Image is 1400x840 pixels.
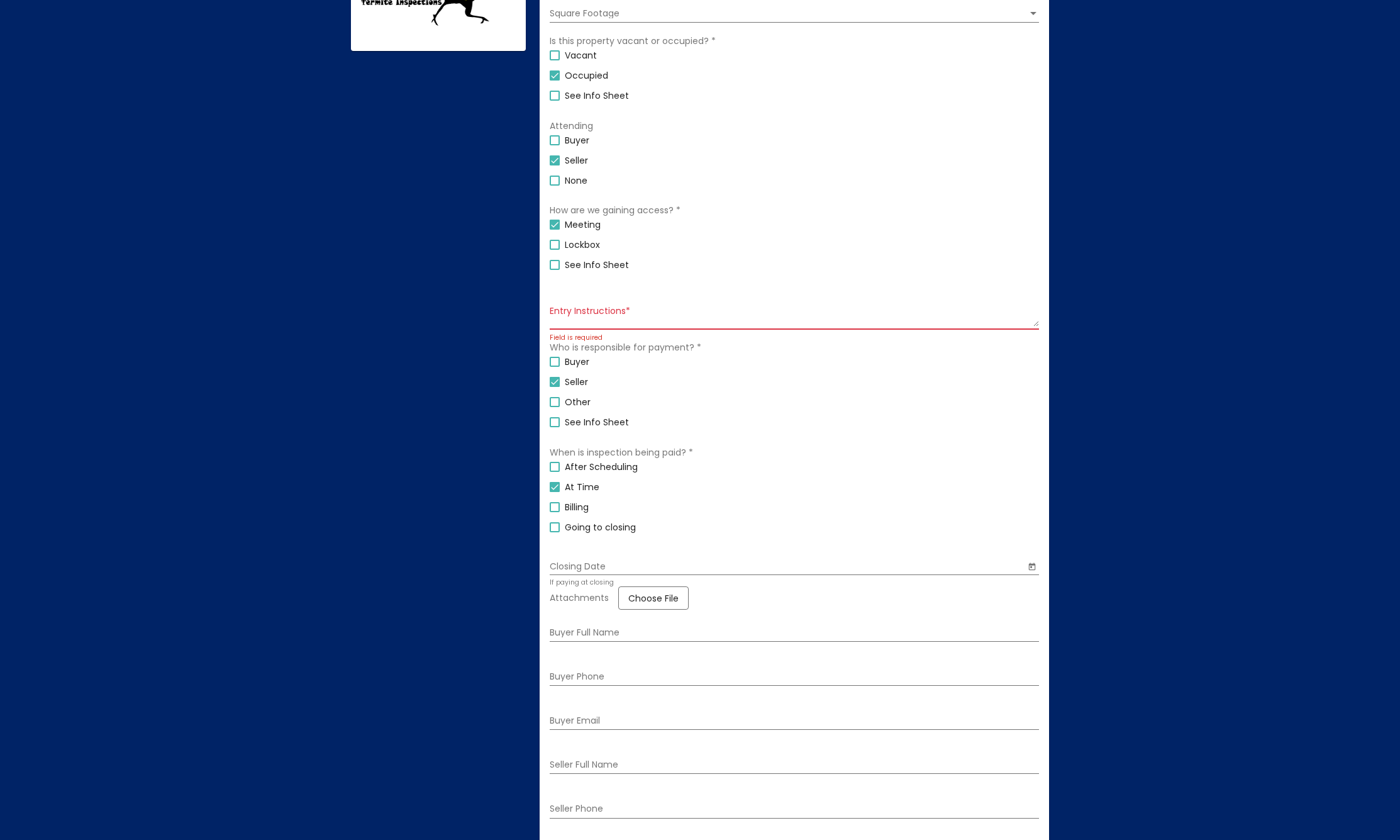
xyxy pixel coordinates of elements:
span: Other [565,395,591,410]
input: Buyer Phone [550,672,1039,682]
span: At Time [565,479,599,495]
mat-label: How are we gaining access? [550,204,690,216]
span: Lockbox [565,237,600,252]
span: Vacant [565,48,597,63]
span: Seller [565,374,588,389]
span: Meeting [565,217,601,232]
span: Buyer [565,354,589,369]
mat-label: When is inspection being paid? [550,446,703,459]
span: See Info Sheet [565,415,629,430]
span: Occupied [565,68,608,83]
span: Seller [565,153,588,168]
input: Buyer Email [550,716,1039,726]
input: Seller Full Name [550,760,1039,770]
span: Buyer [565,133,589,148]
span: Choose File [628,592,679,605]
span: Billing [565,500,589,515]
mat-label: Attending [550,120,603,132]
span: None [565,173,587,188]
span: Going to closing [565,520,636,535]
mat-hint: If paying at closing [550,579,614,586]
span: See Info Sheet [565,257,629,272]
mat-label: Attachments [550,591,618,604]
button: Choose Files for Upload [618,586,689,610]
button: Open calendar [1026,559,1039,573]
mat-label: Who is responsible for payment? [550,341,711,354]
span: After Scheduling [565,459,638,474]
input: Closing Date [550,562,1026,572]
mat-select: Square Footage [550,9,1039,19]
mat-label: Is this property vacant or occupied? [550,35,725,47]
span: Square Footage [550,9,1028,19]
span: See Info Sheet [565,88,629,103]
input: Buyer Full Name [550,628,1039,638]
input: Seller Phone [550,804,1039,814]
mat-error: Field is required [550,334,1039,342]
